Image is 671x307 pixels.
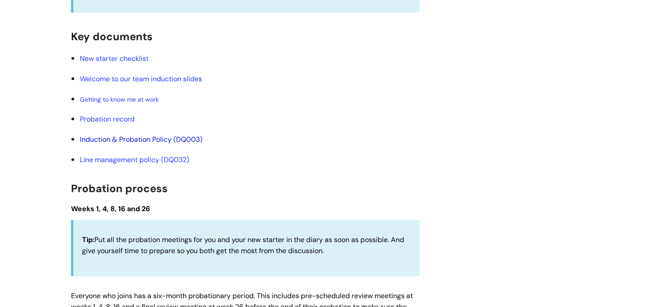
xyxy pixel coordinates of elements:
span: Getting to know me at work [80,95,159,103]
a: Line management policy (DQ032) [80,155,189,164]
span: Put all the probation meetings for you and your new starter in the diary as soon as possible. And... [82,235,404,255]
a: Probation record [80,114,135,124]
a: Getting to know me at work [80,94,159,104]
span: Key documents [71,30,153,43]
a: Induction & Probation Policy (DQ003) [80,135,202,144]
strong: Tip: [82,235,94,244]
span: Weeks 1, 4, 8, 16 and 26 [71,204,150,213]
span: Probation process [71,182,168,195]
a: Welcome to our team induction slides [80,74,202,83]
a: New starter checklist [80,54,149,63]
